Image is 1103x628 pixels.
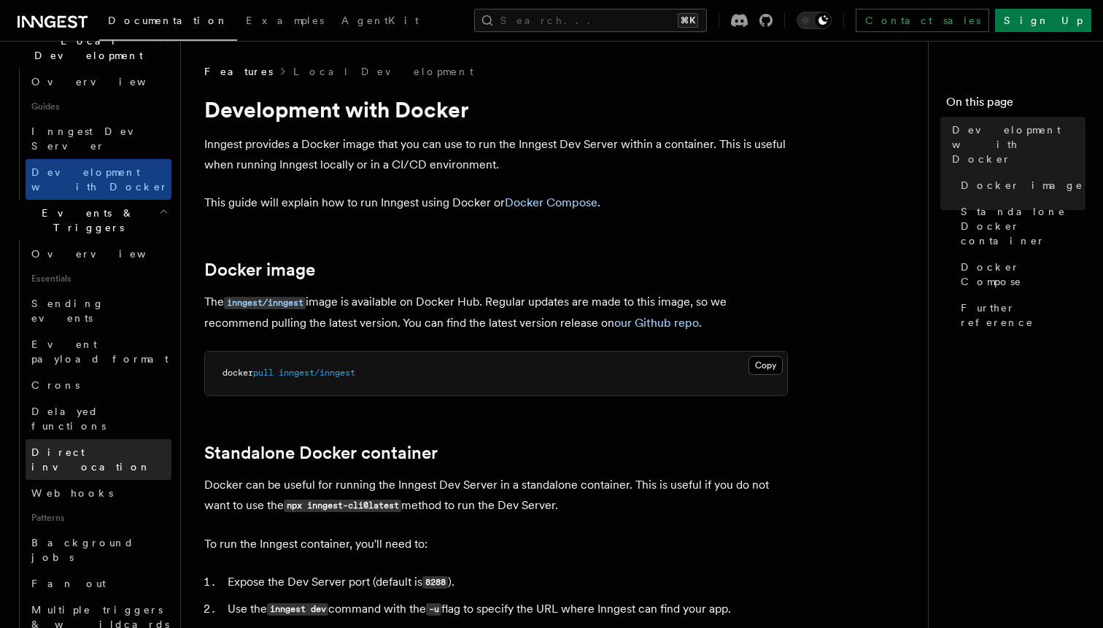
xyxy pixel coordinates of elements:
a: Sign Up [995,9,1091,32]
a: Standalone Docker container [955,198,1085,254]
a: Development with Docker [946,117,1085,172]
span: Development with Docker [952,123,1085,166]
span: Guides [26,95,171,118]
li: Expose the Dev Server port (default is ). [223,572,788,593]
a: Docker image [204,260,315,280]
span: Essentials [26,267,171,290]
span: Patterns [26,506,171,530]
li: Use the command with the flag to specify the URL where Inngest can find your app. [223,599,788,620]
span: Documentation [108,15,228,26]
a: Development with Docker [26,159,171,200]
span: pull [253,368,274,378]
button: Local Development [12,28,171,69]
a: Crons [26,372,171,398]
span: Local Development [12,34,159,63]
kbd: ⌘K [678,13,698,28]
a: Background jobs [26,530,171,570]
a: Overview [26,241,171,267]
span: Events & Triggers [12,206,159,235]
a: Sending events [26,290,171,331]
span: Overview [31,248,182,260]
a: Overview [26,69,171,95]
a: Webhooks [26,480,171,506]
span: Features [204,64,273,79]
span: Crons [31,379,80,391]
a: our Github repo [614,316,699,330]
span: Sending events [31,298,104,324]
a: Contact sales [856,9,989,32]
p: The image is available on Docker Hub. Regular updates are made to this image, so we recommend pul... [204,292,788,333]
h1: Development with Docker [204,96,788,123]
p: This guide will explain how to run Inngest using Docker or . [204,193,788,213]
code: -u [426,603,441,616]
span: Fan out [31,578,106,589]
a: inngest/inngest [224,295,306,309]
a: Local Development [293,64,473,79]
div: Local Development [12,69,171,200]
a: Further reference [955,295,1085,336]
a: Fan out [26,570,171,597]
span: Further reference [961,301,1085,330]
p: To run the Inngest container, you'll need to: [204,534,788,554]
span: Delayed functions [31,406,106,432]
a: Inngest Dev Server [26,118,171,159]
a: Standalone Docker container [204,443,438,463]
a: AgentKit [333,4,427,39]
span: Background jobs [31,537,134,563]
span: Examples [246,15,324,26]
button: Search...⌘K [474,9,707,32]
button: Copy [748,356,783,375]
p: Inngest provides a Docker image that you can use to run the Inngest Dev Server within a container... [204,134,788,175]
a: Docker Compose [955,254,1085,295]
span: Inngest Dev Server [31,125,156,152]
a: Examples [237,4,333,39]
span: Development with Docker [31,166,169,193]
code: inngest dev [267,603,328,616]
span: Webhooks [31,487,113,499]
span: docker [222,368,253,378]
button: Toggle dark mode [797,12,832,29]
code: 8288 [422,576,448,589]
p: Docker can be useful for running the Inngest Dev Server in a standalone container. This is useful... [204,475,788,516]
span: Standalone Docker container [961,204,1085,248]
span: AgentKit [341,15,419,26]
a: Delayed functions [26,398,171,439]
a: Direct invocation [26,439,171,480]
span: Docker image [961,178,1083,193]
span: Direct invocation [31,446,151,473]
code: npx inngest-cli@latest [284,500,401,512]
span: inngest/inngest [279,368,355,378]
span: Docker Compose [961,260,1085,289]
a: Event payload format [26,331,171,372]
a: Documentation [99,4,237,41]
button: Events & Triggers [12,200,171,241]
a: Docker image [955,172,1085,198]
code: inngest/inngest [224,297,306,309]
h4: On this page [946,93,1085,117]
a: Docker Compose [505,195,597,209]
span: Overview [31,76,182,88]
span: Event payload format [31,338,169,365]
